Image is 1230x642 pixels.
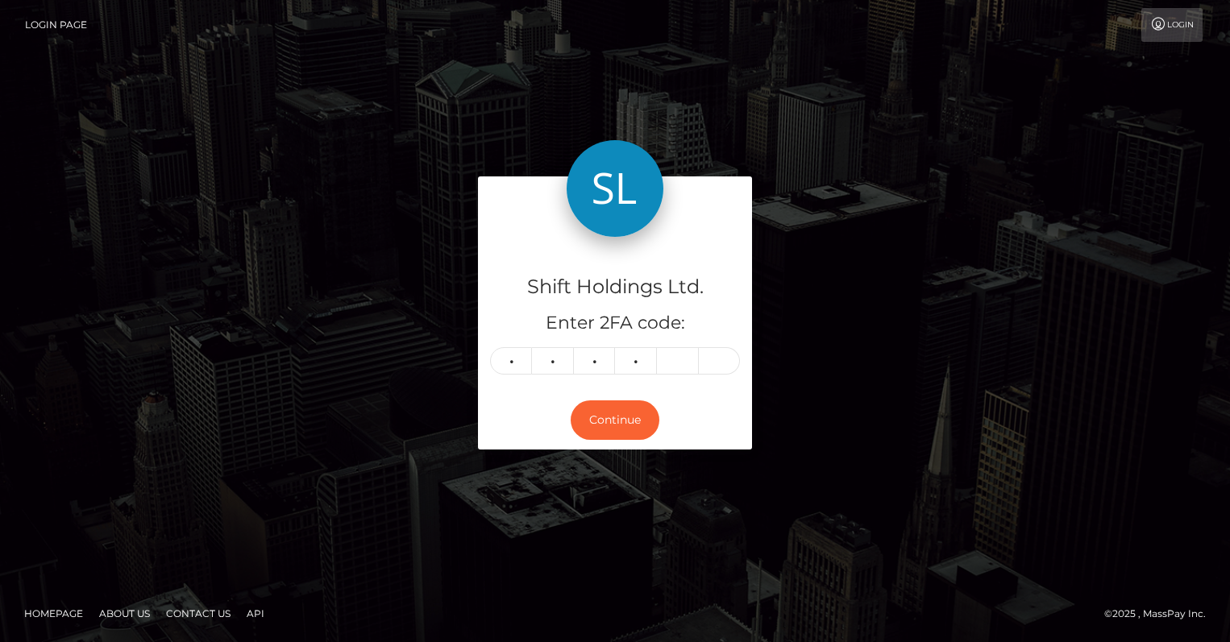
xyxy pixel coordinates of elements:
a: Contact Us [160,601,237,626]
button: Continue [571,400,659,440]
div: © 2025 , MassPay Inc. [1104,605,1218,623]
a: Login Page [25,8,87,42]
img: Shift Holdings Ltd. [567,140,663,237]
a: Homepage [18,601,89,626]
a: API [240,601,271,626]
h4: Shift Holdings Ltd. [490,273,740,301]
a: Login [1141,8,1203,42]
a: About Us [93,601,156,626]
h5: Enter 2FA code: [490,311,740,336]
